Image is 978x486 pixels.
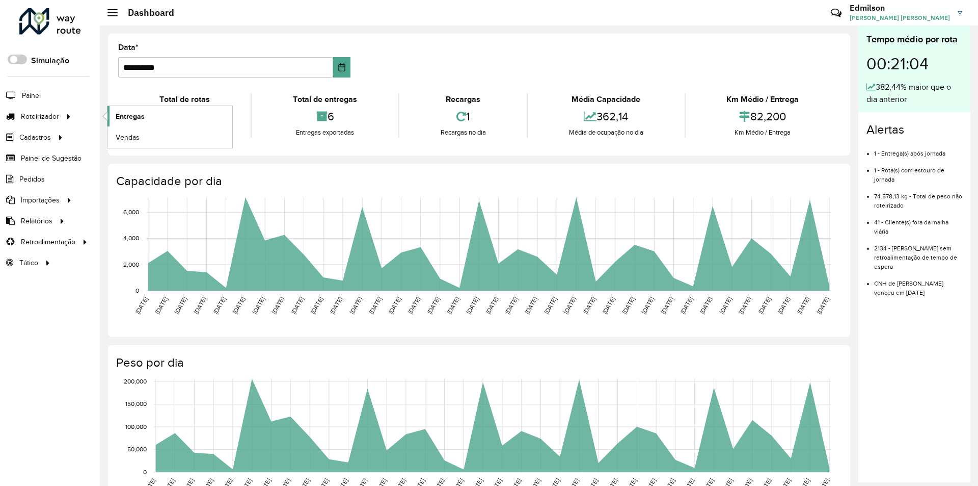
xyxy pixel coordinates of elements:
[212,296,227,315] text: [DATE]
[127,446,147,453] text: 50,000
[270,296,285,315] text: [DATE]
[134,296,149,315] text: [DATE]
[107,127,232,147] a: Vendas
[530,106,682,127] div: 362,14
[402,127,524,138] div: Recargas no dia
[582,296,596,315] text: [DATE]
[21,153,81,164] span: Painel de Sugestão
[19,132,51,143] span: Cadastros
[757,296,772,315] text: [DATE]
[125,423,147,430] text: 100,000
[387,296,402,315] text: [DATE]
[135,287,139,294] text: 0
[254,106,395,127] div: 6
[640,296,655,315] text: [DATE]
[118,41,139,54] label: Data
[124,378,147,385] text: 200,000
[193,296,207,315] text: [DATE]
[816,296,830,315] text: [DATE]
[446,296,460,315] text: [DATE]
[709,3,816,31] div: Críticas? Dúvidas? Elogios? Sugestões? Entre em contato conosco!
[348,296,363,315] text: [DATE]
[251,296,266,315] text: [DATE]
[874,184,962,210] li: 74.578,13 kg - Total de peso não roteirizado
[402,93,524,106] div: Recargas
[116,174,840,189] h4: Capacidade por dia
[874,158,962,184] li: 1 - Rota(s) com estouro de jornada
[123,209,139,215] text: 6,000
[543,296,558,315] text: [DATE]
[688,106,837,127] div: 82,200
[866,46,962,81] div: 00:21:04
[698,296,713,315] text: [DATE]
[31,55,69,67] label: Simulação
[426,296,441,315] text: [DATE]
[660,296,674,315] text: [DATE]
[290,296,305,315] text: [DATE]
[123,235,139,242] text: 4,000
[125,401,147,407] text: 150,000
[21,237,75,247] span: Retroalimentação
[329,296,343,315] text: [DATE]
[173,296,188,315] text: [DATE]
[143,469,147,475] text: 0
[874,141,962,158] li: 1 - Entrega(s) após jornada
[874,271,962,297] li: CNH de [PERSON_NAME] venceu em [DATE]
[866,81,962,106] div: 382,44% maior que o dia anterior
[21,111,59,122] span: Roteirizador
[679,296,694,315] text: [DATE]
[116,355,840,370] h4: Peso por dia
[22,90,41,101] span: Painel
[688,93,837,106] div: Km Médio / Entrega
[406,296,421,315] text: [DATE]
[116,111,145,122] span: Entregas
[116,132,140,143] span: Vendas
[118,7,174,18] h2: Dashboard
[738,296,752,315] text: [DATE]
[825,2,847,24] a: Contato Rápido
[530,127,682,138] div: Média de ocupação no dia
[154,296,169,315] text: [DATE]
[484,296,499,315] text: [DATE]
[254,93,395,106] div: Total de entregas
[254,127,395,138] div: Entregas exportadas
[107,106,232,126] a: Entregas
[866,33,962,46] div: Tempo médio por rota
[866,122,962,137] h4: Alertas
[368,296,383,315] text: [DATE]
[21,195,60,206] span: Importações
[530,93,682,106] div: Média Capacidade
[850,13,950,22] span: [PERSON_NAME] [PERSON_NAME]
[21,216,52,226] span: Relatórios
[121,93,248,106] div: Total de rotas
[123,261,139,268] text: 2,000
[465,296,480,315] text: [DATE]
[19,174,45,185] span: Pedidos
[504,296,519,315] text: [DATE]
[796,296,810,315] text: [DATE]
[523,296,538,315] text: [DATE]
[601,296,616,315] text: [DATE]
[874,210,962,236] li: 41 - Cliente(s) fora da malha viária
[562,296,577,315] text: [DATE]
[333,57,351,78] button: Choose Date
[874,236,962,271] li: 2134 - [PERSON_NAME] sem retroalimentação de tempo de espera
[231,296,246,315] text: [DATE]
[776,296,791,315] text: [DATE]
[850,3,950,13] h3: Edmilson
[621,296,636,315] text: [DATE]
[688,127,837,138] div: Km Médio / Entrega
[309,296,324,315] text: [DATE]
[402,106,524,127] div: 1
[19,258,38,268] span: Tático
[718,296,733,315] text: [DATE]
